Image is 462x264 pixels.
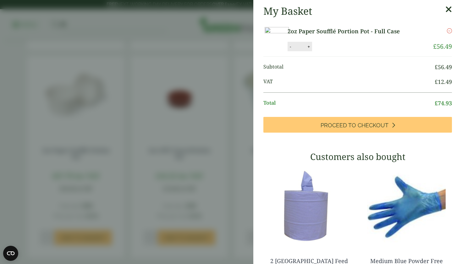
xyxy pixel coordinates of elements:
button: Open CMP widget [3,246,18,261]
span: Total [263,99,435,107]
bdi: 56.49 [435,63,452,71]
h3: Customers also bought [263,151,452,162]
a: Remove this item [447,27,452,35]
img: 4130015J-Blue-Vinyl-Powder-Free-Gloves-Medium [361,167,452,245]
span: £ [435,78,438,85]
h2: My Basket [263,5,312,17]
bdi: 12.49 [435,78,452,85]
span: £ [433,42,437,51]
a: 2oz Paper Soufflé Portion Pot - Full Case [288,27,416,36]
button: - [288,44,293,49]
bdi: 74.93 [435,99,452,107]
span: Subtotal [263,63,435,71]
bdi: 56.49 [433,42,452,51]
span: £ [435,99,438,107]
span: £ [435,63,438,71]
a: Proceed to Checkout [263,117,452,133]
button: + [305,44,312,49]
span: VAT [263,78,435,86]
img: 3630017-2-Ply-Blue-Centre-Feed-104m [263,167,355,245]
span: Proceed to Checkout [321,122,388,129]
